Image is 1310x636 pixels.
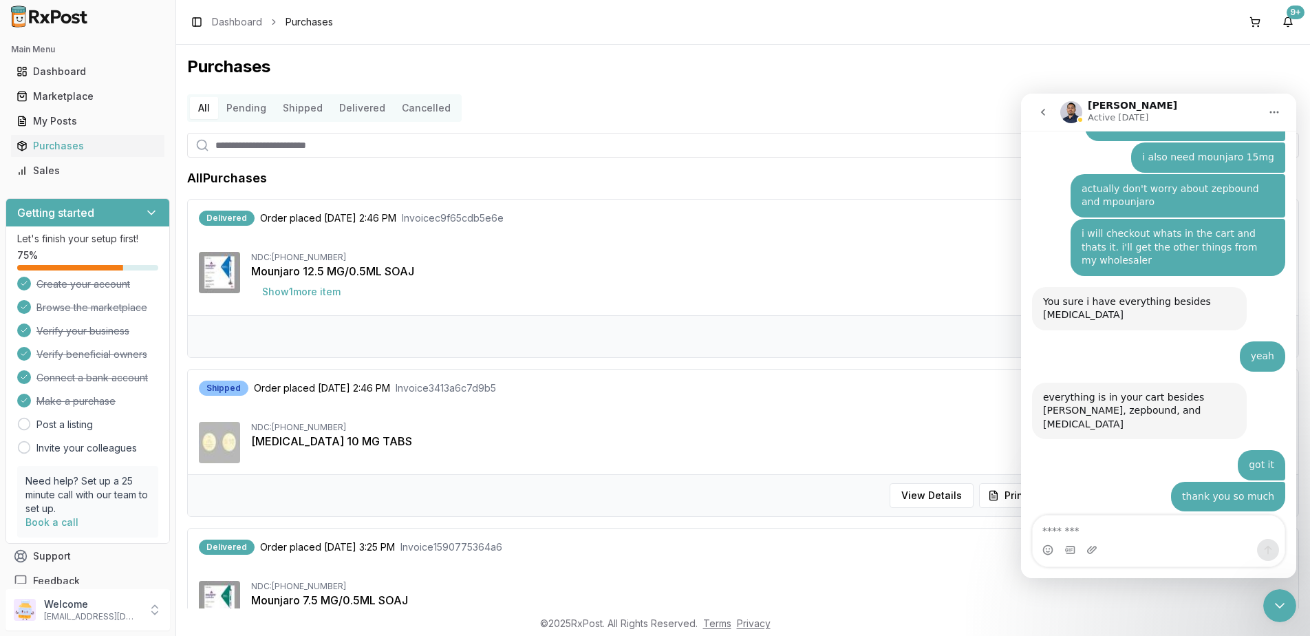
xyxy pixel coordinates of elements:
img: Mounjaro 7.5 MG/0.5ML SOAJ [199,581,240,622]
div: Sales [17,164,159,178]
h1: All Purchases [187,169,267,188]
span: Browse the marketplace [36,301,147,315]
a: Post a listing [36,418,93,432]
img: Mounjaro 12.5 MG/0.5ML SOAJ [199,252,240,293]
button: Marketplace [6,85,170,107]
button: Purchases [6,135,170,157]
button: All [190,97,218,119]
button: 9+ [1277,11,1299,33]
button: Sales [6,160,170,182]
div: Delivered [199,211,255,226]
a: Delivered [331,97,394,119]
iframe: Intercom live chat [1263,589,1296,622]
nav: breadcrumb [212,15,333,29]
h1: Purchases [187,56,1299,78]
a: Shipped [275,97,331,119]
div: NDC: [PHONE_NUMBER] [251,581,1287,592]
span: Invoice 1590775364a6 [400,540,502,554]
div: NDC: [PHONE_NUMBER] [251,252,1287,263]
p: Need help? Set up a 25 minute call with our team to set up. [25,474,150,516]
div: Mounjaro 7.5 MG/0.5ML SOAJ [251,592,1287,608]
span: Order placed [DATE] 2:46 PM [254,381,390,395]
div: My Posts [17,114,159,128]
button: My Posts [6,110,170,132]
a: Purchases [11,134,164,158]
div: Dashboard [17,65,159,78]
a: Cancelled [394,97,459,119]
span: Verify your business [36,324,129,338]
span: Invoice c9f65cdb5e6e [402,211,504,225]
div: Marketplace [17,89,159,103]
span: 75 % [17,248,38,262]
a: Book a call [25,516,78,528]
span: Order placed [DATE] 2:46 PM [260,211,396,225]
p: [EMAIL_ADDRESS][DOMAIN_NAME] [44,611,140,622]
button: Dashboard [6,61,170,83]
a: Dashboard [11,59,164,84]
span: Purchases [286,15,333,29]
a: My Posts [11,109,164,134]
button: Support [6,544,170,569]
div: Purchases [17,139,159,153]
span: Create your account [36,277,130,291]
button: Feedback [6,569,170,593]
span: Invoice 3413a6c7d9b5 [396,381,496,395]
button: Print Invoice [979,483,1073,508]
button: View Details [890,483,974,508]
p: Welcome [44,597,140,611]
button: Pending [218,97,275,119]
h3: Getting started [17,204,94,221]
span: Connect a bank account [36,371,148,385]
a: Invite your colleagues [36,441,137,455]
a: Marketplace [11,84,164,109]
span: Verify beneficial owners [36,348,147,361]
div: [MEDICAL_DATA] 10 MG TABS [251,433,1287,449]
span: Feedback [33,574,80,588]
p: Let's finish your setup first! [17,232,158,246]
div: Delivered [199,540,255,555]
img: User avatar [14,599,36,621]
a: Terms [703,617,731,629]
iframe: Intercom live chat [1021,94,1296,578]
div: NDC: [PHONE_NUMBER] [251,422,1287,433]
span: Make a purchase [36,394,116,408]
button: Show1more item [251,279,352,304]
img: RxPost Logo [6,6,94,28]
div: Mounjaro 12.5 MG/0.5ML SOAJ [251,263,1287,279]
a: Privacy [737,617,771,629]
span: Order placed [DATE] 3:25 PM [260,540,395,554]
a: Dashboard [212,15,262,29]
